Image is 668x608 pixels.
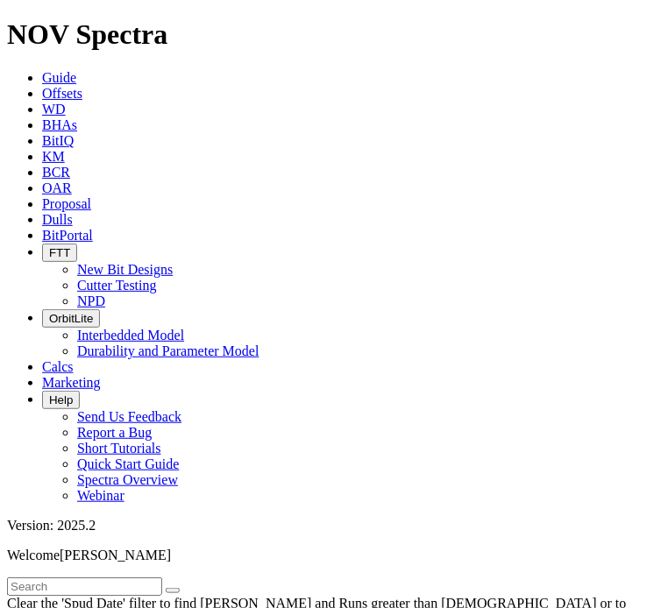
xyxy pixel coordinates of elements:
a: OAR [42,180,72,195]
a: Interbedded Model [77,328,184,343]
p: Welcome [7,548,661,563]
a: Offsets [42,86,82,101]
a: BCR [42,165,70,180]
a: BitIQ [42,133,74,148]
a: New Bit Designs [77,262,173,277]
a: Cutter Testing [77,278,157,293]
span: FTT [49,246,70,259]
a: Marketing [42,375,101,390]
span: [PERSON_NAME] [60,548,171,562]
a: Dulls [42,212,73,227]
a: Short Tutorials [77,441,161,456]
button: OrbitLite [42,309,100,328]
a: KM [42,149,65,164]
div: Version: 2025.2 [7,518,661,534]
a: Report a Bug [77,425,152,440]
a: Durability and Parameter Model [77,343,259,358]
h1: NOV Spectra [7,18,661,51]
a: BHAs [42,117,77,132]
a: NPD [77,293,105,308]
span: OrbitLite [49,312,93,325]
span: Help [49,393,73,407]
button: FTT [42,244,77,262]
a: Send Us Feedback [77,409,181,424]
a: WD [42,102,66,117]
a: Spectra Overview [77,472,178,487]
a: Proposal [42,196,91,211]
a: Calcs [42,359,74,374]
a: Webinar [77,488,124,503]
a: BitPortal [42,228,93,243]
a: Quick Start Guide [77,456,179,471]
input: Search [7,577,162,596]
a: Guide [42,70,76,85]
button: Help [42,391,80,409]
